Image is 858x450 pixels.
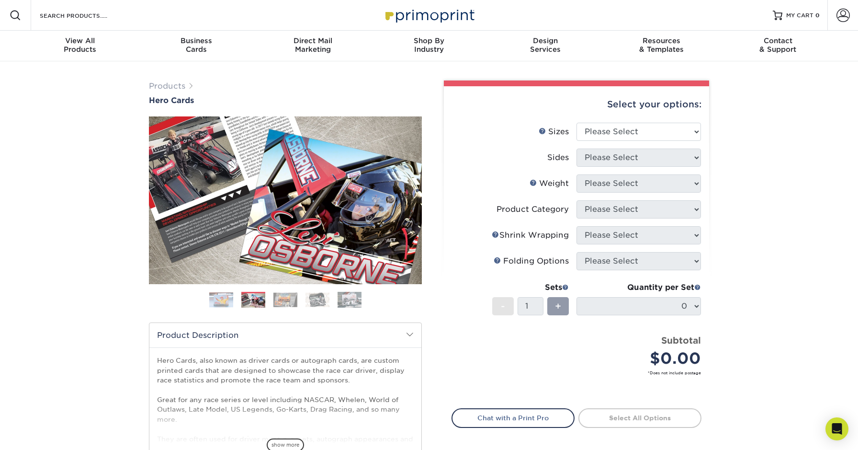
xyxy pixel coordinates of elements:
[39,10,132,21] input: SEARCH PRODUCTS.....
[149,81,185,91] a: Products
[381,5,477,25] img: Primoprint
[255,36,371,54] div: Marketing
[825,417,848,440] div: Open Intercom Messenger
[22,36,138,54] div: Products
[584,347,701,370] div: $0.00
[22,36,138,45] span: View All
[138,36,255,45] span: Business
[578,408,701,427] a: Select All Options
[371,36,487,54] div: Industry
[555,299,561,313] span: +
[786,12,813,20] span: MY CART
[305,292,329,307] img: Hero Cards 04
[539,126,569,138] div: Sizes
[371,36,487,45] span: Shop By
[576,282,701,293] div: Quantity per Set
[138,31,255,61] a: BusinessCards
[603,36,720,54] div: & Templates
[452,86,701,123] div: Select your options:
[661,335,701,346] strong: Subtotal
[255,31,371,61] a: Direct MailMarketing
[487,36,603,45] span: Design
[492,282,569,293] div: Sets
[501,299,505,313] span: -
[241,293,265,308] img: Hero Cards 02
[494,255,569,267] div: Folding Options
[273,292,297,307] img: Hero Cards 03
[720,36,836,54] div: & Support
[603,36,720,45] span: Resources
[138,36,255,54] div: Cards
[149,96,422,105] a: Hero Cards
[497,204,569,215] div: Product Category
[487,36,603,54] div: Services
[492,230,569,241] div: Shrink Wrapping
[371,31,487,61] a: Shop ByIndustry
[720,36,836,45] span: Contact
[459,370,701,376] small: *Does not include postage
[149,116,422,284] img: Hero Cards 02
[149,323,421,347] h2: Product Description
[547,152,569,163] div: Sides
[603,31,720,61] a: Resources& Templates
[815,12,820,19] span: 0
[255,36,371,45] span: Direct Mail
[22,31,138,61] a: View AllProducts
[452,408,575,427] a: Chat with a Print Pro
[530,178,569,189] div: Weight
[209,292,233,308] img: Hero Cards 01
[720,31,836,61] a: Contact& Support
[487,31,603,61] a: DesignServices
[338,291,361,308] img: Hero Cards 05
